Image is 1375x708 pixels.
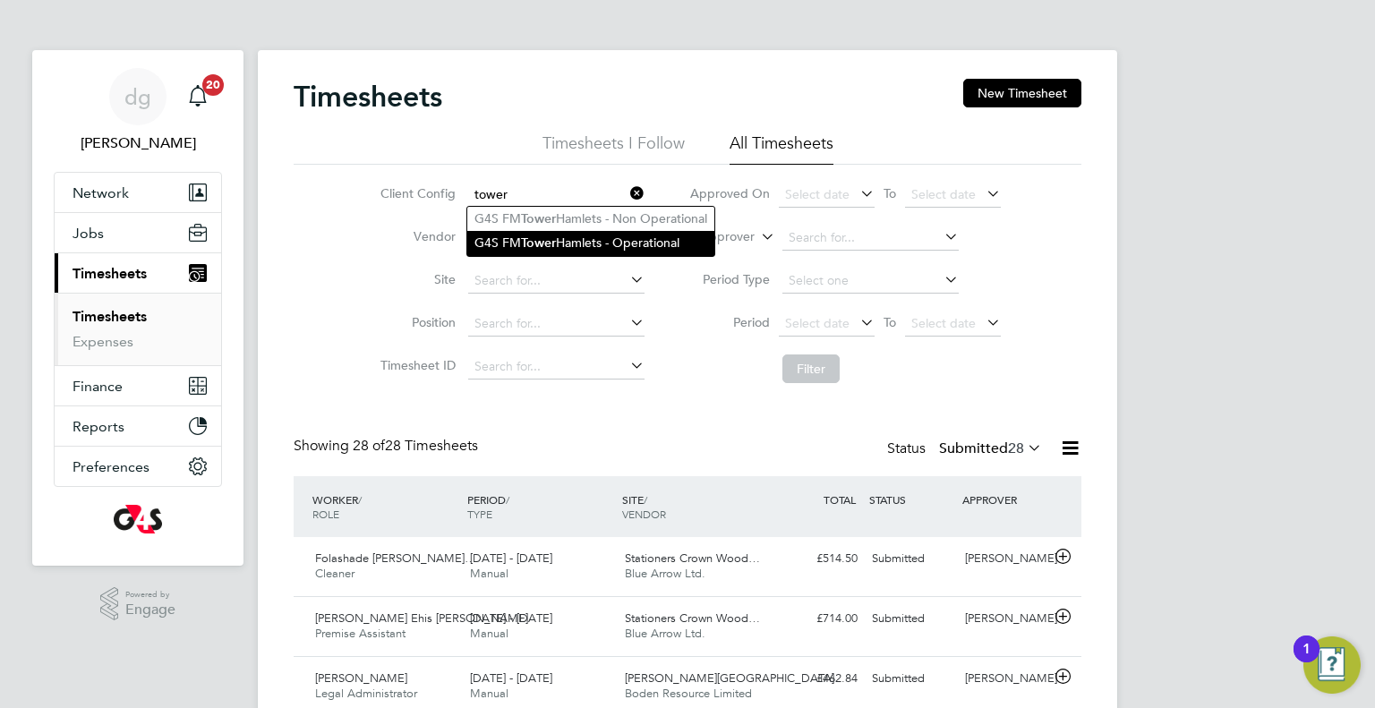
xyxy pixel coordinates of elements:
[625,670,834,686] span: [PERSON_NAME][GEOGRAPHIC_DATA]
[54,68,222,154] a: dg[PERSON_NAME]
[958,544,1051,574] div: [PERSON_NAME]
[353,437,478,455] span: 28 Timesheets
[73,225,104,242] span: Jobs
[315,686,417,701] span: Legal Administrator
[625,686,752,701] span: Boden Resource Limited
[785,186,850,202] span: Select date
[55,447,221,486] button: Preferences
[644,492,647,507] span: /
[468,311,645,337] input: Search for...
[315,550,476,566] span: Folashade [PERSON_NAME]…
[878,311,901,334] span: To
[785,315,850,331] span: Select date
[625,626,705,641] span: Blue Arrow Ltd.
[521,235,556,251] b: Tower
[470,566,508,581] span: Manual
[55,253,221,293] button: Timesheets
[772,604,865,634] div: £714.00
[689,271,770,287] label: Period Type
[782,269,959,294] input: Select one
[625,610,760,626] span: Stationers Crown Wood…
[124,85,151,108] span: dg
[375,271,456,287] label: Site
[125,587,175,602] span: Powered by
[294,437,482,456] div: Showing
[939,439,1042,457] label: Submitted
[55,293,221,365] div: Timesheets
[865,664,958,694] div: Submitted
[470,550,552,566] span: [DATE] - [DATE]
[625,566,705,581] span: Blue Arrow Ltd.
[772,664,865,694] div: £462.84
[32,50,243,566] nav: Main navigation
[468,183,645,208] input: Search for...
[54,132,222,154] span: dharmisha gohil
[622,507,666,521] span: VENDOR
[958,483,1051,516] div: APPROVER
[353,437,385,455] span: 28 of
[782,354,840,383] button: Filter
[865,483,958,516] div: STATUS
[315,626,406,641] span: Premise Assistant
[470,626,508,641] span: Manual
[55,213,221,252] button: Jobs
[865,544,958,574] div: Submitted
[358,492,362,507] span: /
[470,670,552,686] span: [DATE] - [DATE]
[55,366,221,405] button: Finance
[73,458,149,475] span: Preferences
[315,610,528,626] span: [PERSON_NAME] Ehis [PERSON_NAME]
[887,437,1046,462] div: Status
[865,604,958,634] div: Submitted
[375,228,456,244] label: Vendor
[468,354,645,380] input: Search for...
[618,483,773,530] div: SITE
[470,686,508,701] span: Manual
[467,207,714,231] li: G4S FM Hamlets - Non Operational
[55,406,221,446] button: Reports
[878,182,901,205] span: To
[911,315,976,331] span: Select date
[202,74,224,96] span: 20
[689,314,770,330] label: Period
[312,507,339,521] span: ROLE
[1303,636,1361,694] button: Open Resource Center, 1 new notification
[100,587,176,621] a: Powered byEngage
[375,357,456,373] label: Timesheet ID
[73,308,147,325] a: Timesheets
[689,185,770,201] label: Approved On
[963,79,1081,107] button: New Timesheet
[315,670,407,686] span: [PERSON_NAME]
[468,269,645,294] input: Search for...
[782,226,959,251] input: Search for...
[958,604,1051,634] div: [PERSON_NAME]
[125,602,175,618] span: Engage
[463,483,618,530] div: PERIOD
[625,550,760,566] span: Stationers Crown Wood…
[114,505,162,533] img: g4s-logo-retina.png
[375,314,456,330] label: Position
[824,492,856,507] span: TOTAL
[73,333,133,350] a: Expenses
[1008,439,1024,457] span: 28
[521,211,556,226] b: Tower
[730,132,833,165] li: All Timesheets
[294,79,442,115] h2: Timesheets
[73,418,124,435] span: Reports
[911,186,976,202] span: Select date
[73,265,147,282] span: Timesheets
[180,68,216,125] a: 20
[54,505,222,533] a: Go to home page
[958,664,1051,694] div: [PERSON_NAME]
[73,378,123,395] span: Finance
[467,231,714,255] li: G4S FM Hamlets - Operational
[542,132,685,165] li: Timesheets I Follow
[1302,649,1311,672] div: 1
[55,173,221,212] button: Network
[470,610,552,626] span: [DATE] - [DATE]
[375,185,456,201] label: Client Config
[315,566,354,581] span: Cleaner
[308,483,463,530] div: WORKER
[772,544,865,574] div: £514.50
[467,507,492,521] span: TYPE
